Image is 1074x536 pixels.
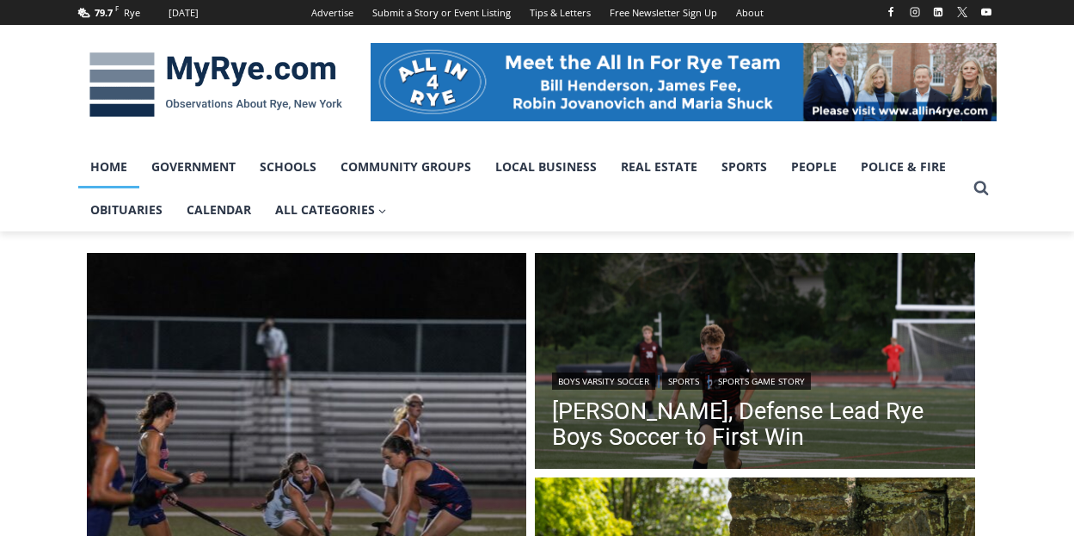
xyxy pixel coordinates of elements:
a: Home [78,145,139,188]
div: Rye [124,5,140,21]
a: Schools [248,145,328,188]
a: Sports [709,145,779,188]
a: Linkedin [928,2,948,22]
img: All in for Rye [371,43,997,120]
div: [DATE] [169,5,199,21]
a: Local Business [483,145,609,188]
span: All Categories [275,200,387,219]
a: Calendar [175,188,263,231]
nav: Primary Navigation [78,145,966,232]
a: People [779,145,849,188]
a: Community Groups [328,145,483,188]
a: X [952,2,973,22]
a: Instagram [905,2,925,22]
img: (PHOTO: Rye Boys Soccer's Lex Cox (#23) dribbling againt Tappan Zee on Thursday, September 4. Cre... [535,253,975,473]
a: All Categories [263,188,399,231]
a: Police & Fire [849,145,958,188]
span: 79.7 [95,6,113,19]
button: View Search Form [966,173,997,204]
a: Sports Game Story [712,373,811,390]
a: Boys Varsity Soccer [552,373,655,390]
a: YouTube [976,2,997,22]
a: Facebook [881,2,901,22]
a: Obituaries [78,188,175,231]
a: Real Estate [609,145,709,188]
a: [PERSON_NAME], Defense Lead Rye Boys Soccer to First Win [552,398,958,450]
a: Read More Cox, Defense Lead Rye Boys Soccer to First Win [535,253,975,473]
span: F [115,3,119,13]
a: Sports [662,373,705,390]
img: MyRye.com [78,40,353,130]
div: | | [552,369,958,390]
a: Government [139,145,248,188]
